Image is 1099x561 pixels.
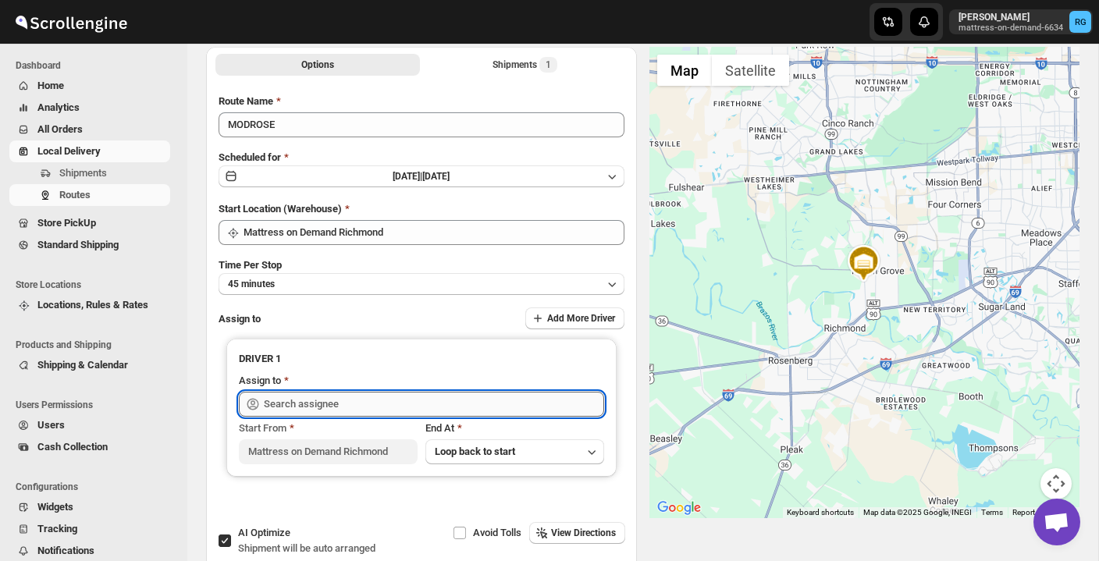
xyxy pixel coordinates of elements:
span: [DATE] | [393,171,422,182]
p: mattress-on-demand-6634 [959,23,1063,33]
div: Assign to [239,373,281,389]
span: Scheduled for [219,151,281,163]
button: [DATE]|[DATE] [219,165,624,187]
span: 45 minutes [228,278,275,290]
span: Store PickUp [37,217,96,229]
span: 1 [546,59,551,71]
input: Search assignee [264,392,604,417]
span: Shipments [59,167,107,179]
a: Open this area in Google Maps (opens a new window) [653,498,705,518]
span: Shipment will be auto arranged [238,542,375,554]
span: Routes [59,189,91,201]
span: Time Per Stop [219,259,282,271]
button: Locations, Rules & Rates [9,294,170,316]
button: 45 minutes [219,273,624,295]
span: Configurations [16,481,176,493]
span: Avoid Tolls [473,527,521,538]
button: User menu [949,9,1093,34]
div: End At [425,421,604,436]
span: Notifications [37,545,94,556]
span: Assign to [219,313,261,325]
button: Routes [9,184,170,206]
button: View Directions [529,522,625,544]
span: AI Optimize [238,527,290,538]
img: Google [653,498,705,518]
span: Products and Shipping [16,339,176,351]
span: Users Permissions [16,399,176,411]
div: Open chat [1033,499,1080,545]
span: Route Name [219,95,273,107]
button: Users [9,414,170,436]
button: Selected Shipments [423,54,628,76]
span: Add More Driver [547,312,615,325]
span: Start From [239,422,286,434]
span: View Directions [551,527,616,539]
span: Dashboard [16,59,176,72]
text: RG [1075,17,1087,27]
button: Widgets [9,496,170,518]
button: Show satellite imagery [712,55,789,86]
span: Local Delivery [37,145,101,157]
span: Home [37,80,64,91]
span: Widgets [37,501,73,513]
button: All Route Options [215,54,420,76]
img: ScrollEngine [12,2,130,41]
span: All Orders [37,123,83,135]
button: Home [9,75,170,97]
p: [PERSON_NAME] [959,11,1063,23]
span: Map data ©2025 Google, INEGI [863,508,972,517]
span: Locations, Rules & Rates [37,299,148,311]
button: Show street map [657,55,712,86]
span: [DATE] [422,171,450,182]
a: Report a map error [1012,508,1075,517]
span: Analytics [37,101,80,113]
span: Ricky Gamino [1069,11,1091,33]
button: Shipping & Calendar [9,354,170,376]
h3: DRIVER 1 [239,351,604,367]
div: All Route Options [206,81,637,522]
span: Store Locations [16,279,176,291]
button: All Orders [9,119,170,140]
span: Cash Collection [37,441,108,453]
span: Tracking [37,523,77,534]
button: Map camera controls [1040,468,1072,499]
button: Add More Driver [525,307,624,329]
span: Start Location (Warehouse) [219,203,342,215]
a: Terms (opens in new tab) [981,508,1003,517]
input: Eg: Bengaluru Route [219,112,624,137]
button: Cash Collection [9,436,170,458]
button: Tracking [9,518,170,540]
div: Shipments [493,57,557,73]
button: Shipments [9,162,170,184]
span: Options [301,59,334,71]
button: Analytics [9,97,170,119]
button: Keyboard shortcuts [787,507,854,518]
span: Shipping & Calendar [37,359,128,371]
span: Loop back to start [435,446,515,457]
input: Search location [244,220,624,245]
span: Users [37,419,65,431]
span: Standard Shipping [37,239,119,250]
button: Loop back to start [425,439,604,464]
